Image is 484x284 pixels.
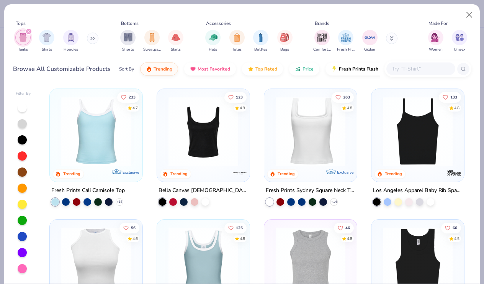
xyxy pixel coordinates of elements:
span: Skirts [171,47,181,53]
button: filter button [337,30,355,53]
button: Like [118,92,140,102]
button: Like [439,92,461,102]
span: + 14 [331,200,337,204]
img: Hoodies Image [67,33,75,42]
span: 123 [236,95,243,99]
div: filter for Women [428,30,443,53]
div: Brands [315,20,329,27]
div: Bella Canvas [DEMOGRAPHIC_DATA]' Micro Ribbed Scoop Tank [159,186,248,195]
span: + 16 [117,200,123,204]
img: Fresh Prints Image [340,32,352,43]
div: filter for Bags [277,30,293,53]
div: 4.8 [347,105,352,111]
button: Most Favorited [184,62,236,76]
span: Exclusive [337,170,353,175]
div: 4.9 [240,105,245,111]
div: filter for Sweatpants [143,30,161,53]
span: Tanks [18,47,28,53]
button: filter button [362,30,378,53]
img: Sweatpants Image [148,33,156,42]
div: 4.8 [347,236,352,241]
span: Most Favorited [198,66,230,72]
span: Top Rated [255,66,277,72]
button: filter button [63,30,78,53]
img: Bottles Image [257,33,265,42]
span: Women [429,47,443,53]
img: Los Angeles Apparel logo [446,165,461,181]
button: filter button [120,30,136,53]
div: 4.5 [454,236,459,241]
span: 56 [131,226,136,230]
div: Fresh Prints Sydney Square Neck Tank Top [266,186,355,195]
button: Like [224,222,247,233]
span: Hats [209,47,217,53]
button: filter button [277,30,293,53]
div: Browse All Customizable Products [13,64,111,74]
span: Trending [154,66,172,72]
button: filter button [313,30,331,53]
div: 4.7 [133,105,138,111]
span: 46 [345,226,350,230]
span: Hoodies [64,47,78,53]
img: cbf11e79-2adf-4c6b-b19e-3da42613dd1b [379,97,456,166]
div: Made For [428,20,448,27]
span: Unisex [454,47,465,53]
img: a25d9891-da96-49f3-a35e-76288174bf3a [57,97,135,166]
span: Price [302,66,314,72]
span: 5 day delivery [380,65,408,74]
input: Try "T-Shirt" [391,64,450,73]
img: Gildan Image [364,32,376,43]
img: flash.gif [331,66,337,72]
div: 4.8 [240,236,245,241]
img: Bella + Canvas logo [232,165,247,181]
img: Hats Image [209,33,217,42]
button: filter button [428,30,443,53]
button: filter button [168,30,183,53]
div: Fresh Prints Cali Camisole Top [51,186,125,195]
span: Fresh Prints Flash [339,66,378,72]
div: filter for Tanks [15,30,31,53]
span: Sweatpants [143,47,161,53]
div: filter for Gildan [362,30,378,53]
img: Shorts Image [124,33,132,42]
button: Like [334,222,354,233]
span: Shirts [42,47,52,53]
img: Women Image [431,33,440,42]
div: Sort By [119,66,134,72]
img: Comfort Colors Image [316,32,328,43]
div: Tops [16,20,26,27]
button: filter button [452,30,467,53]
button: filter button [253,30,268,53]
div: filter for Shorts [120,30,136,53]
img: Totes Image [233,33,241,42]
span: Totes [232,47,242,53]
button: Like [332,92,354,102]
div: filter for Hats [205,30,221,53]
button: Like [441,222,461,233]
button: Like [120,222,140,233]
img: trending.gif [146,66,152,72]
img: 94a2aa95-cd2b-4983-969b-ecd512716e9a [272,97,349,166]
div: filter for Totes [229,30,245,53]
button: Close [462,8,477,22]
div: filter for Fresh Prints [337,30,355,53]
button: Price [289,62,319,76]
div: Accessories [206,20,231,27]
span: 133 [450,95,457,99]
button: Fresh Prints Flash5 day delivery [325,62,414,76]
button: filter button [39,30,54,53]
button: Trending [140,62,178,76]
img: most_fav.gif [190,66,196,72]
div: filter for Bottles [253,30,268,53]
img: 8af284bf-0d00-45ea-9003-ce4b9a3194ad [165,97,242,166]
span: Bottles [254,47,267,53]
span: Shorts [122,47,134,53]
img: Shirts Image [43,33,51,42]
img: Skirts Image [172,33,180,42]
span: 233 [129,95,136,99]
img: Bags Image [280,33,289,42]
img: TopRated.gif [248,66,254,72]
button: Top Rated [242,62,283,76]
div: 4.8 [454,105,459,111]
span: Bags [280,47,289,53]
